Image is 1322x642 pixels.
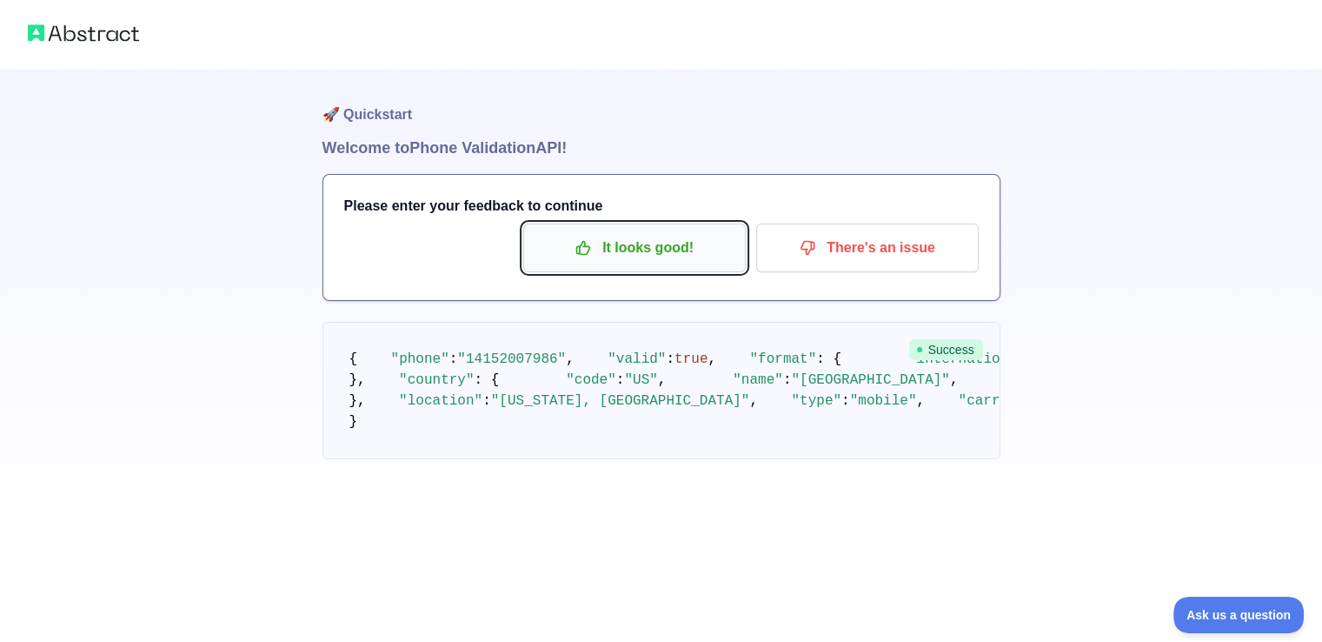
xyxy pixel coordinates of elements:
[756,224,979,272] button: There's an issue
[658,372,667,388] span: ,
[783,372,792,388] span: :
[841,393,850,409] span: :
[850,393,917,409] span: "mobile"
[908,351,1033,367] span: "international"
[909,339,983,360] span: Success
[624,372,657,388] span: "US"
[322,136,1000,160] h1: Welcome to Phone Validation API!
[399,372,474,388] span: "country"
[475,372,500,388] span: : {
[769,233,966,263] p: There's an issue
[566,372,616,388] span: "code"
[674,351,708,367] span: true
[482,393,491,409] span: :
[523,224,746,272] button: It looks good!
[399,393,482,409] span: "location"
[666,351,674,367] span: :
[816,351,841,367] span: : {
[344,196,979,217] h3: Please enter your feedback to continue
[950,372,959,388] span: ,
[916,393,925,409] span: ,
[536,233,733,263] p: It looks good!
[449,351,458,367] span: :
[349,351,358,367] span: {
[749,393,758,409] span: ,
[958,393,1033,409] span: "carrier"
[322,70,1000,136] h1: 🚀 Quickstart
[733,372,783,388] span: "name"
[791,393,841,409] span: "type"
[391,351,449,367] span: "phone"
[28,21,139,45] img: Abstract logo
[749,351,816,367] span: "format"
[566,351,575,367] span: ,
[457,351,566,367] span: "14152007986"
[491,393,750,409] span: "[US_STATE], [GEOGRAPHIC_DATA]"
[1173,597,1305,633] iframe: Toggle Customer Support
[608,351,666,367] span: "valid"
[791,372,949,388] span: "[GEOGRAPHIC_DATA]"
[616,372,625,388] span: :
[708,351,716,367] span: ,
